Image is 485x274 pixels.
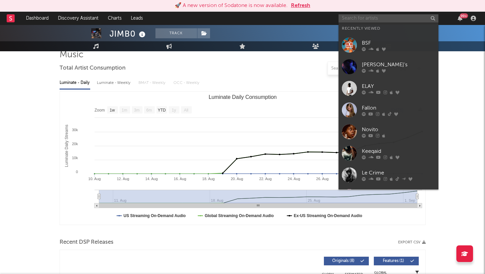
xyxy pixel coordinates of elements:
button: Track [155,28,197,38]
a: Fallon [339,99,438,121]
text: 1y [172,108,176,113]
span: Recent DSP Releases [60,238,114,246]
text: All [184,108,188,113]
div: Luminate - Weekly [97,77,132,89]
div: Recently Viewed [342,25,435,33]
span: Originals ( 8 ) [328,259,359,263]
text: 1m [121,108,127,113]
text: 12. Aug [117,177,129,181]
text: Luminate Daily Streams [64,125,69,167]
text: 6m [146,108,152,113]
text: 18. Aug [202,177,214,181]
a: [PERSON_NAME]'s [339,56,438,78]
a: ELAY [339,78,438,99]
text: 20. Aug [231,177,243,181]
div: Luminate - Daily [60,77,90,89]
a: Discovery Assistant [53,12,103,25]
text: 24. Aug [288,177,300,181]
span: Music [60,51,84,59]
text: 26. Aug [316,177,328,181]
svg: Luminate Daily Consumption [60,92,425,225]
text: Luminate Daily Consumption [208,94,277,100]
div: JIMB0 [110,28,147,39]
button: 99+ [458,16,462,21]
button: Export CSV [398,240,426,244]
text: Ex-US Streaming On-Demand Audio [294,213,362,218]
text: 16. Aug [174,177,186,181]
div: BSF [362,39,435,47]
button: Originals(8) [324,257,369,265]
a: Novito [339,121,438,142]
div: ELAY [362,82,435,90]
div: 🚀 A new version of Sodatone is now available. [175,2,288,10]
text: 1w [110,108,115,113]
text: 3m [134,108,139,113]
a: Dashboard [21,12,53,25]
text: 14. Aug [145,177,157,181]
a: BSF [339,34,438,56]
a: [PERSON_NAME] [339,186,438,207]
div: Fallon [362,104,435,112]
text: YTD [157,108,165,113]
div: Keeqaid [362,147,435,155]
text: 20k [72,142,78,146]
text: US Streaming On-Demand Audio [123,213,186,218]
a: Leads [126,12,147,25]
button: Refresh [291,2,310,10]
span: Features ( 1 ) [378,259,409,263]
div: 99 + [460,13,468,18]
a: Keeqaid [339,142,438,164]
input: Search by song name or URL [328,66,398,71]
text: 10k [72,156,78,160]
input: Search for artists [339,14,438,23]
text: Global Streaming On-Demand Audio [204,213,274,218]
div: Novito [362,126,435,134]
text: 22. Aug [259,177,271,181]
a: Charts [103,12,126,25]
div: [PERSON_NAME]'s [362,61,435,69]
text: 10. Aug [88,177,101,181]
div: Le Crime [362,169,435,177]
button: Features(1) [374,257,419,265]
text: Zoom [95,108,105,113]
text: 30k [72,128,78,132]
text: 0 [76,170,78,174]
a: Le Crime [339,164,438,186]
